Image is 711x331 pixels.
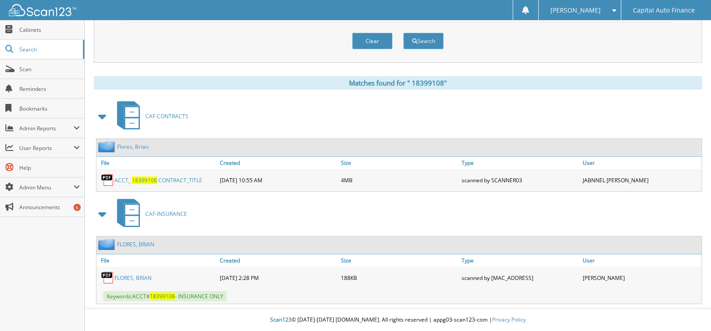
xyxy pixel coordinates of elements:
[9,4,76,16] img: scan123-logo-white.svg
[339,269,460,287] div: 188KB
[85,309,711,331] div: © [DATE]-[DATE] [DOMAIN_NAME]. All rights reserved | appg03-scan123-com |
[270,316,292,323] span: Scan123
[150,292,175,300] span: 1 8 3 9 9 1 0 8
[218,157,339,169] a: Created
[352,33,393,49] button: Clear
[19,144,74,152] span: User Reports
[114,274,152,282] a: FLORES, BRIAN
[19,164,80,172] span: Help
[98,239,117,250] img: folder2.png
[550,8,601,13] span: [PERSON_NAME]
[112,99,188,134] a: CAF-CONTRACTS
[103,291,227,301] span: Keywords: A C C T # - I N S U R A N C E O N L Y
[459,171,580,189] div: scanned by SCANNER03
[96,254,218,267] a: File
[145,210,187,218] span: C A F - I N S U R A N C E
[218,254,339,267] a: Created
[403,33,444,49] button: Search
[459,157,580,169] a: Type
[101,271,114,284] img: PDF.png
[19,125,74,132] span: Admin Reports
[19,65,80,73] span: Scan
[218,171,339,189] div: [DATE] 10:55 AM
[94,76,702,90] div: Matches found for " 18399108"
[580,157,702,169] a: User
[339,157,460,169] a: Size
[666,288,711,331] iframe: Chat Widget
[492,316,526,323] a: Privacy Policy
[19,85,80,93] span: Reminders
[19,46,79,53] span: Search
[114,176,202,184] a: ACCT_ 18399108 CONTRACT_TITLE
[19,105,80,112] span: Bookmarks
[459,254,580,267] a: Type
[19,26,80,34] span: Cabinets
[117,241,154,248] a: FLORES, BRIAN
[19,184,74,191] span: Admin Menu
[145,112,188,120] span: C A F - C O N T R A C T S
[19,203,80,211] span: Announcements
[132,176,157,184] span: 1 8 3 9 9 1 0 8
[112,196,187,232] a: CAF-INSURANCE
[459,269,580,287] div: scanned by [MAC_ADDRESS]
[580,269,702,287] div: [PERSON_NAME]
[339,171,460,189] div: 4MB
[98,141,117,152] img: folder2.png
[633,8,695,13] span: Capital Auto Finance
[339,254,460,267] a: Size
[580,171,702,189] div: JABNNEL [PERSON_NAME]
[580,254,702,267] a: User
[101,173,114,187] img: PDF.png
[117,143,148,150] a: Flores, Brian
[96,157,218,169] a: File
[218,269,339,287] div: [DATE] 2:28 PM
[74,204,81,211] div: 6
